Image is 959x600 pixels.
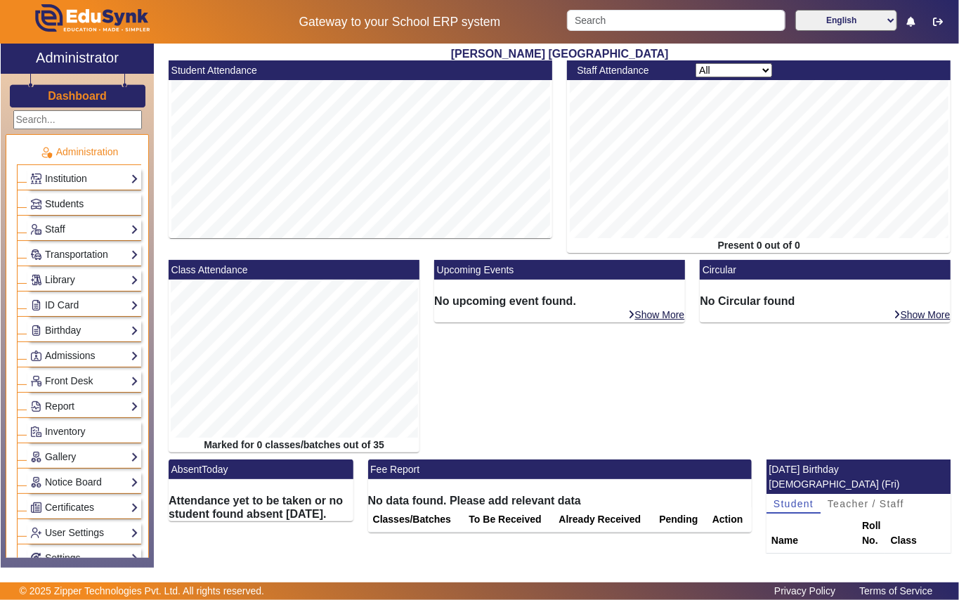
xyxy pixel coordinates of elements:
img: Students.png [31,199,41,209]
h6: No upcoming event found. [434,294,685,308]
a: Students [30,196,138,212]
mat-card-header: Fee Report [368,459,752,479]
h2: [PERSON_NAME] [GEOGRAPHIC_DATA] [162,47,958,60]
a: Show More [894,308,951,321]
a: Privacy Policy [767,582,842,600]
a: Inventory [30,424,138,440]
input: Search... [13,110,142,129]
a: Administrator [1,44,154,74]
th: Name [766,514,857,554]
img: Inventory.png [31,426,41,437]
mat-card-header: Upcoming Events [434,260,685,280]
td: [PERSON_NAME] [766,554,857,579]
th: To Be Received [464,507,554,533]
mat-card-header: [DATE] Birthday [DEMOGRAPHIC_DATA] (Fri) [766,459,951,494]
span: Inventory [45,426,86,437]
mat-card-header: Circular [700,260,951,280]
a: Show More [628,308,686,321]
p: Administration [17,145,141,159]
h3: Dashboard [48,89,107,103]
div: Present 0 out of 0 [567,238,951,253]
span: Students [45,198,84,209]
mat-card-header: Student Attendance [169,60,552,80]
div: Staff Attendance [570,63,689,78]
a: Terms of Service [852,582,939,600]
th: Roll No. [857,514,885,554]
h2: Administrator [36,49,119,66]
div: Marked for 0 classes/batches out of 35 [169,438,419,452]
span: Student [774,499,814,509]
p: © 2025 Zipper Technologies Pvt. Ltd. All rights reserved. [20,584,265,599]
th: Already Received [554,507,655,533]
th: Classes/Batches [368,507,464,533]
mat-card-header: AbsentToday [169,459,353,479]
h6: Attendance yet to be taken or no student found absent [DATE]. [169,494,353,521]
img: Administration.png [40,146,53,159]
a: Dashboard [47,89,107,103]
h6: No data found. Please add relevant data [368,494,752,507]
td: 29 [857,554,885,579]
mat-card-header: Class Attendance [169,260,419,280]
h6: No Circular found [700,294,951,308]
th: Action [707,507,752,533]
span: Teacher / Staff [828,499,904,509]
input: Search [567,10,785,31]
th: Pending [654,507,707,533]
h5: Gateway to your School ERP system [247,15,552,30]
